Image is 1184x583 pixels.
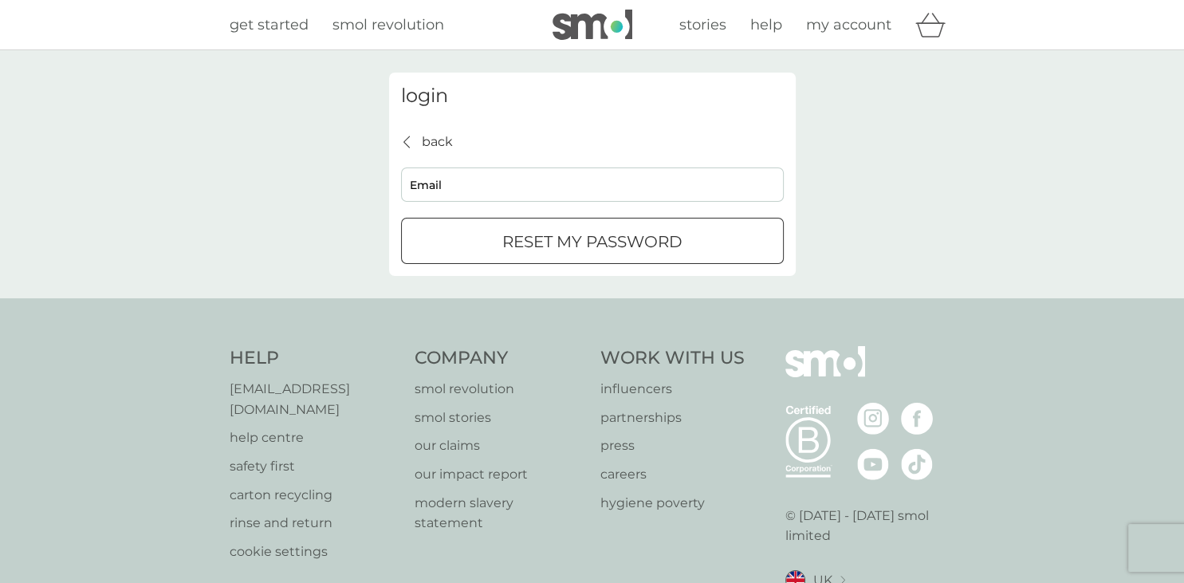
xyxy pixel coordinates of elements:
[901,448,933,480] img: visit the smol Tiktok page
[401,218,784,264] button: reset my password
[230,456,399,477] a: safety first
[915,9,955,41] div: basket
[415,379,584,400] a: smol revolution
[230,379,399,420] a: [EMAIL_ADDRESS][DOMAIN_NAME]
[415,346,584,371] h4: Company
[679,14,726,37] a: stories
[857,403,889,435] img: visit the smol Instagram page
[600,379,745,400] a: influencers
[806,14,891,37] a: my account
[600,346,745,371] h4: Work With Us
[415,435,584,456] a: our claims
[230,485,399,506] a: carton recycling
[230,346,399,371] h4: Help
[901,403,933,435] img: visit the smol Facebook page
[857,448,889,480] img: visit the smol Youtube page
[422,132,453,152] p: back
[600,408,745,428] a: partnerships
[750,16,782,33] span: help
[785,506,955,546] p: © [DATE] - [DATE] smol limited
[600,435,745,456] a: press
[679,16,726,33] span: stories
[230,14,309,37] a: get started
[806,16,891,33] span: my account
[553,10,632,40] img: smol
[750,14,782,37] a: help
[332,14,444,37] a: smol revolution
[600,464,745,485] a: careers
[230,427,399,448] a: help centre
[600,493,745,514] a: hygiene poverty
[332,16,444,33] span: smol revolution
[230,513,399,534] a: rinse and return
[415,493,584,534] a: modern slavery statement
[785,346,865,400] img: smol
[502,229,682,254] p: reset my password
[230,542,399,562] a: cookie settings
[230,16,309,33] span: get started
[415,408,584,428] a: smol stories
[415,464,584,485] a: our impact report
[401,85,784,108] h3: login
